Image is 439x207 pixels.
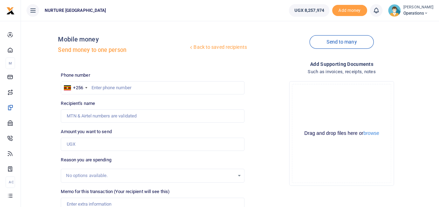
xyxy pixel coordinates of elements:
div: Uganda: +256 [61,82,89,94]
input: MTN & Airtel numbers are validated [61,109,244,123]
a: logo-small logo-large logo-large [6,8,15,13]
h5: Send money to one person [58,47,188,54]
span: Operations [403,10,433,16]
small: [PERSON_NAME] [403,5,433,10]
h4: Add supporting Documents [250,60,433,68]
h4: Such as invoices, receipts, notes [250,68,433,76]
input: Enter phone number [61,81,244,94]
a: Add money [332,7,367,13]
li: Toup your wallet [332,5,367,16]
label: Memo for this transaction (Your recipient will see this) [61,188,170,195]
div: File Uploader [289,81,394,186]
label: Reason you are spending [61,156,111,163]
label: Recipient's name [61,100,95,107]
button: browse [363,131,379,136]
label: Phone number [61,72,90,79]
a: profile-user [PERSON_NAME] Operations [388,4,433,17]
div: +256 [73,84,83,91]
li: Ac [6,176,15,188]
a: Back to saved recipients [188,41,247,54]
a: Send to many [309,35,374,49]
img: logo-small [6,7,15,15]
input: UGX [61,138,244,151]
li: Wallet ballance [286,4,332,17]
label: Amount you want to send [61,128,111,135]
li: M [6,58,15,69]
a: UGX 8,257,974 [289,4,329,17]
span: NURTURE [GEOGRAPHIC_DATA] [42,7,109,14]
h4: Mobile money [58,36,188,43]
div: No options available. [66,172,234,179]
img: profile-user [388,4,401,17]
span: UGX 8,257,974 [294,7,324,14]
div: Drag and drop files here or [292,130,391,137]
span: Add money [332,5,367,16]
